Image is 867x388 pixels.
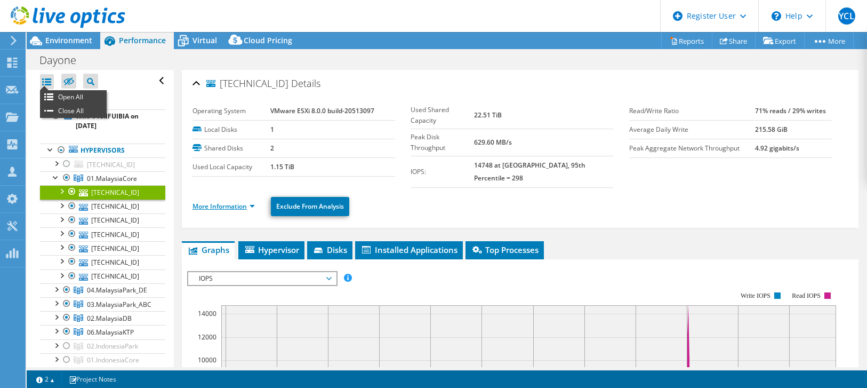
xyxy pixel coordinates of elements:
label: Shared Disks [192,143,270,154]
b: WIN-V16IIFUIBIA on [DATE] [76,112,139,130]
a: [TECHNICAL_ID] [40,213,165,227]
span: 04.MalaysiaPark_DE [87,286,147,295]
label: IOPS: [411,167,475,177]
b: 14748 at [GEOGRAPHIC_DATA], 95th Percentile = 298 [474,161,585,183]
h1: Dayone [35,54,93,66]
span: Hypervisor [244,244,299,255]
span: 02.MalaysiaDB [87,314,132,323]
a: More [804,33,854,49]
a: 01.MalaysiaCore [40,171,165,185]
b: 71% reads / 29% writes [755,106,826,115]
span: Details [291,77,320,90]
label: Operating System [192,106,270,116]
span: Disks [312,244,347,255]
text: Write IOPS [741,292,770,299]
span: YCL [838,7,855,25]
a: WIN-V16IIFUIBIA on [DATE] [40,109,165,133]
span: 02.IndonesiaPark [87,342,138,351]
span: Environment [45,35,92,45]
li: Close All [40,104,107,118]
label: Local Disks [192,124,270,135]
a: Reports [661,33,712,49]
span: Cloud Pricing [244,35,292,45]
a: 06.MalaysiaKTP [40,325,165,339]
a: Project Notes [61,373,124,386]
b: 629.60 MB/s [474,138,512,147]
b: 1 [270,125,274,134]
span: Top Processes [471,244,539,255]
span: Virtual [192,35,217,45]
a: [TECHNICAL_ID] [40,270,165,283]
a: 02.MalaysiaDB [40,311,165,325]
a: [TECHNICAL_ID] [40,200,165,213]
span: 01.MalaysiaCore [87,174,137,183]
a: 03.MalaysiaPark_ABC [40,297,165,311]
b: 22.51 TiB [474,110,502,120]
span: 06.MalaysiaKTP [87,328,134,337]
span: Installed Applications [360,244,457,255]
label: Used Local Capacity [192,162,270,172]
a: 04.MalaysiaPark_DE [40,283,165,297]
span: Performance [119,35,166,45]
a: [TECHNICAL_ID] [40,241,165,255]
li: Open All [40,90,107,104]
a: [TECHNICAL_ID] [40,157,165,171]
b: 215.58 GiB [755,125,788,134]
a: [TECHNICAL_ID] [40,227,165,241]
a: 01.IndonesiaCore [40,353,165,367]
a: [TECHNICAL_ID] [40,185,165,199]
a: 2 [29,373,62,386]
b: 4.92 gigabits/s [755,144,799,153]
svg: \n [772,11,781,21]
text: 10000 [198,355,216,365]
b: VMware ESXi 8.0.0 build-20513097 [270,106,374,115]
span: [TECHNICAL_ID] [206,78,288,89]
text: 14000 [198,309,216,318]
a: Share [712,33,756,49]
label: Read/Write Ratio [629,106,754,116]
b: 2 [270,144,274,153]
span: 03.MalaysiaPark_ABC [87,300,151,309]
a: 02.IndonesiaPark [40,339,165,353]
a: Exclude From Analysis [271,197,349,216]
text: Read IOPS [792,292,821,299]
a: Export [755,33,805,49]
label: Peak Aggregate Network Throughput [629,143,754,154]
text: 12000 [198,332,216,342]
a: More Information [192,202,255,211]
span: IOPS [194,272,331,285]
label: Used Shared Capacity [411,105,475,126]
label: Peak Disk Throughput [411,132,475,153]
a: [TECHNICAL_ID] [40,255,165,269]
span: 01.IndonesiaCore [87,355,139,365]
label: Average Daily Write [629,124,754,135]
a: Hypervisors [40,144,165,157]
span: [TECHNICAL_ID] [87,160,135,169]
span: Graphs [187,244,229,255]
b: 1.15 TiB [270,162,294,171]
